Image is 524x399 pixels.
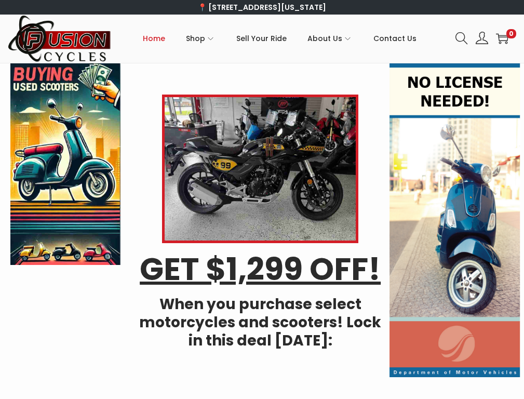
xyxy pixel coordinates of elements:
span: About Us [307,25,342,51]
a: 📍 [STREET_ADDRESS][US_STATE] [198,2,326,12]
span: Shop [186,25,205,51]
span: Contact Us [373,25,416,51]
span: Sell Your Ride [236,25,287,51]
a: Contact Us [373,15,416,62]
a: 0 [496,32,508,45]
u: GET $1,299 OFF! [140,247,381,291]
a: Shop [186,15,216,62]
a: Home [143,15,165,62]
a: Sell Your Ride [236,15,287,62]
a: About Us [307,15,353,62]
span: Home [143,25,165,51]
h4: When you purchase select motorcycles and scooters! Lock in this deal [DATE]: [136,295,384,350]
nav: Primary navigation [112,15,448,62]
img: Woostify retina logo [8,15,112,63]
